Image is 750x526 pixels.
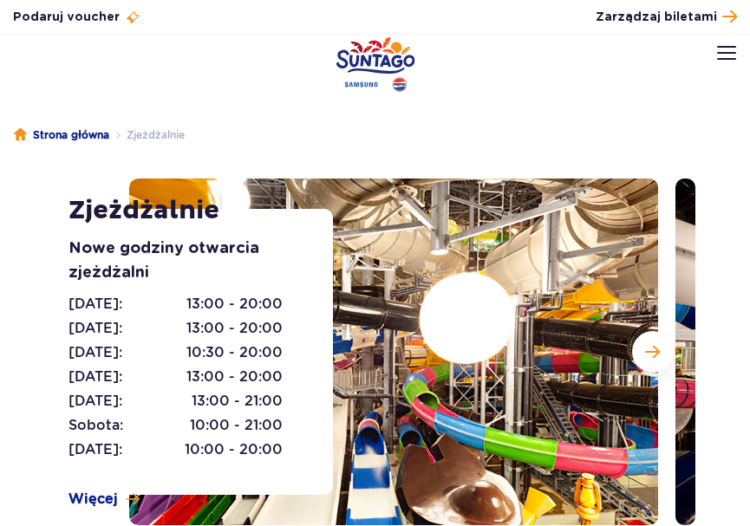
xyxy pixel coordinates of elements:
[68,195,307,226] h1: Zjeżdżalnie
[13,9,120,26] span: Podaruj voucher
[336,36,414,92] a: Park of Poland
[13,9,140,26] a: Podaruj voucher
[190,415,283,436] span: 10:00 - 21:00
[68,490,140,509] a: Więcej
[632,331,674,373] button: Następny slajd
[186,318,283,339] span: 13:00 - 20:00
[186,367,283,387] span: 13:00 - 20:00
[68,391,122,412] span: [DATE]:
[109,127,185,144] li: Zjeżdżalnie
[186,342,283,363] span: 10:30 - 20:00
[68,415,123,436] span: Sobota:
[68,490,118,509] span: Więcej
[68,367,122,387] span: [DATE]:
[68,342,122,363] span: [DATE]:
[596,5,737,29] a: Zarządzaj biletami
[14,127,109,144] a: Strona główna
[717,46,736,60] img: Open menu
[186,294,283,315] span: 13:00 - 20:00
[68,237,307,285] p: Nowe godziny otwarcia zjeżdżalni
[68,294,122,315] span: [DATE]:
[185,439,283,460] span: 10:00 - 20:00
[596,9,717,26] span: Zarządzaj biletami
[68,318,122,339] span: [DATE]:
[192,391,283,412] span: 13:00 - 21:00
[68,439,122,460] span: [DATE]:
